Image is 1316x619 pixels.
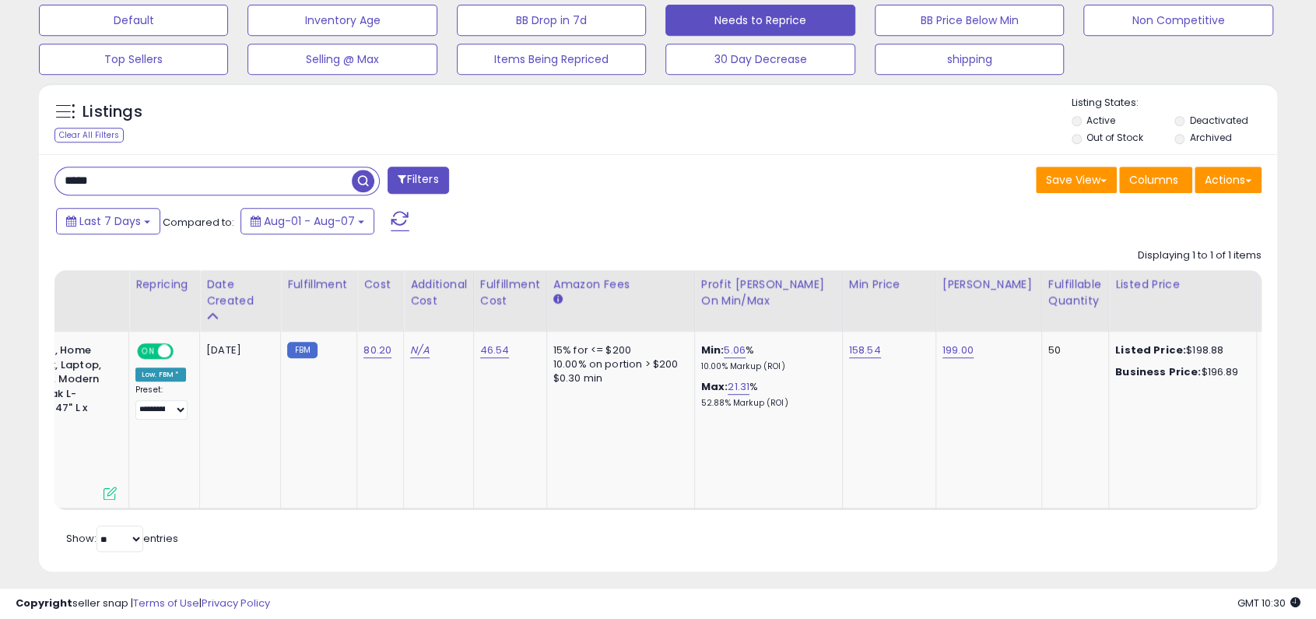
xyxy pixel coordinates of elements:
[410,276,467,309] div: Additional Cost
[1115,276,1250,293] div: Listed Price
[553,293,563,307] small: Amazon Fees.
[1086,114,1115,127] label: Active
[553,276,688,293] div: Amazon Fees
[363,343,391,358] a: 80.20
[287,276,350,293] div: Fulfillment
[701,361,830,372] p: 10.00% Markup (ROI)
[701,379,728,394] b: Max:
[133,596,199,610] a: Terms of Use
[82,101,142,123] h5: Listings
[135,276,193,293] div: Repricing
[701,276,836,309] div: Profit [PERSON_NAME] on Min/Max
[701,343,830,372] div: %
[1048,343,1097,357] div: 50
[942,276,1035,293] div: [PERSON_NAME]
[54,128,124,142] div: Clear All Filters
[701,380,830,409] div: %
[202,596,270,610] a: Privacy Policy
[16,596,72,610] strong: Copyright
[139,345,158,358] span: ON
[388,167,448,194] button: Filters
[875,5,1064,36] button: BB Price Below Min
[1138,248,1262,263] div: Displaying 1 to 1 of 1 items
[264,213,355,229] span: Aug-01 - Aug-07
[665,44,855,75] button: 30 Day Decrease
[1115,365,1244,379] div: $196.89
[79,213,141,229] span: Last 7 Days
[240,208,374,234] button: Aug-01 - Aug-07
[1115,343,1244,357] div: $198.88
[206,276,274,309] div: Date Created
[56,208,160,234] button: Last 7 Days
[1129,172,1178,188] span: Columns
[1190,114,1248,127] label: Deactivated
[457,44,646,75] button: Items Being Repriced
[1237,596,1300,610] span: 2025-08-15 10:30 GMT
[701,398,830,409] p: 52.88% Markup (ROI)
[247,44,437,75] button: Selling @ Max
[1190,131,1232,144] label: Archived
[1048,276,1102,309] div: Fulfillable Quantity
[553,357,683,371] div: 10.00% on portion > $200
[1086,131,1143,144] label: Out of Stock
[410,343,429,358] a: N/A
[1036,167,1117,193] button: Save View
[942,343,974,358] a: 199.00
[1072,96,1277,111] p: Listing States:
[287,342,318,358] small: FBM
[1195,167,1262,193] button: Actions
[135,368,186,382] div: Low. FBM *
[694,270,842,332] th: The percentage added to the cost of goods (COGS) that forms the calculator for Min & Max prices.
[163,215,234,230] span: Compared to:
[66,531,178,546] span: Show: entries
[206,343,268,357] div: [DATE]
[553,343,683,357] div: 15% for <= $200
[480,276,540,309] div: Fulfillment Cost
[363,276,397,293] div: Cost
[701,343,725,357] b: Min:
[247,5,437,36] button: Inventory Age
[16,596,270,611] div: seller snap | |
[724,343,746,358] a: 5.06
[480,343,510,358] a: 46.54
[1083,5,1272,36] button: Non Competitive
[135,385,188,420] div: Preset:
[39,5,228,36] button: Default
[849,343,881,358] a: 158.54
[39,44,228,75] button: Top Sellers
[1115,343,1186,357] b: Listed Price:
[1119,167,1192,193] button: Columns
[875,44,1064,75] button: shipping
[553,371,683,385] div: $0.30 min
[665,5,855,36] button: Needs to Reprice
[728,379,749,395] a: 21.31
[457,5,646,36] button: BB Drop in 7d
[1115,364,1201,379] b: Business Price:
[849,276,929,293] div: Min Price
[171,345,196,358] span: OFF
